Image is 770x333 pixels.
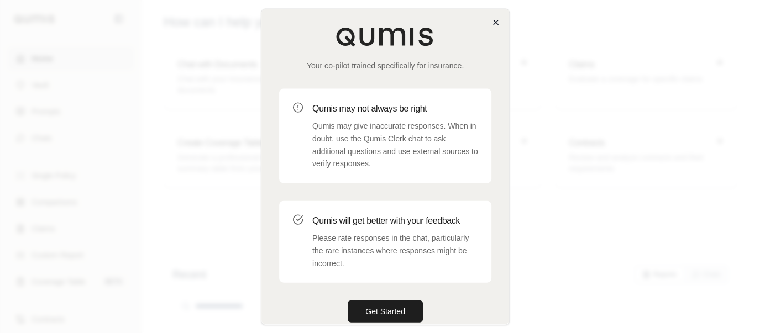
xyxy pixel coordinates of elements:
[312,102,478,115] h3: Qumis may not always be right
[336,27,435,46] img: Qumis Logo
[312,231,478,269] p: Please rate responses in the chat, particularly the rare instances where responses might be incor...
[279,60,491,71] p: Your co-pilot trained specifically for insurance.
[312,119,478,170] p: Qumis may give inaccurate responses. When in doubt, use the Qumis Clerk chat to ask additional qu...
[312,214,478,227] h3: Qumis will get better with your feedback
[348,300,423,322] button: Get Started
